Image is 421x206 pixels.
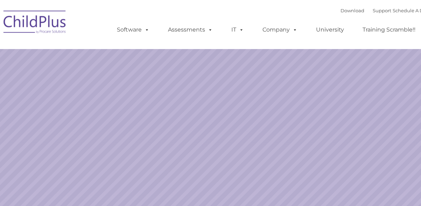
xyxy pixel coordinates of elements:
[224,23,251,37] a: IT
[161,23,220,37] a: Assessments
[341,8,364,13] a: Download
[373,8,391,13] a: Support
[110,23,156,37] a: Software
[309,23,351,37] a: University
[255,23,304,37] a: Company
